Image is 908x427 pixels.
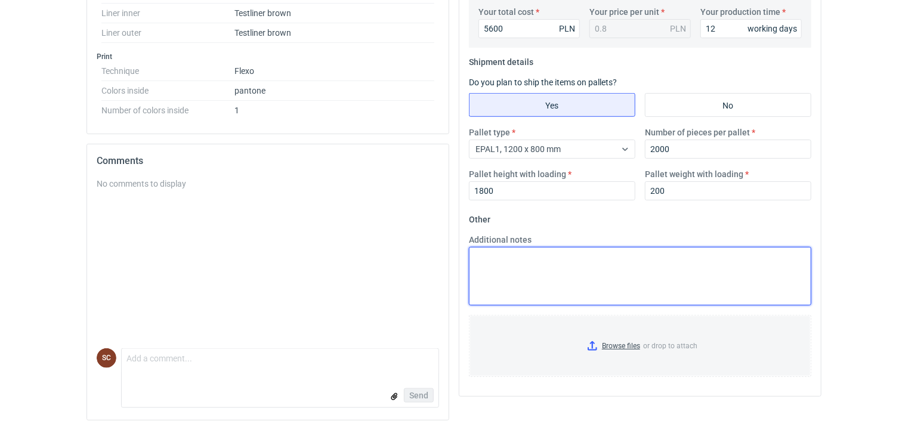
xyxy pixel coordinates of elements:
[748,23,797,35] div: working days
[234,61,434,81] dd: Flexo
[470,315,811,376] label: or drop to attach
[469,52,533,67] legend: Shipment details
[645,140,811,159] input: 0
[234,23,434,43] dd: Testliner brown
[670,23,686,35] div: PLN
[234,81,434,101] dd: pantone
[101,81,234,101] dt: Colors inside
[478,6,534,18] label: Your total cost
[234,101,434,115] dd: 1
[97,154,439,168] h2: Comments
[469,181,635,200] input: 0
[101,23,234,43] dt: Liner outer
[469,234,532,246] label: Additional notes
[101,4,234,23] dt: Liner inner
[469,93,635,117] label: Yes
[97,348,116,368] div: Sylwia Cichórz
[469,210,490,224] legend: Other
[469,126,510,138] label: Pallet type
[700,19,802,38] input: 0
[469,168,566,180] label: Pallet height with loading
[478,19,580,38] input: 0
[101,101,234,115] dt: Number of colors inside
[645,93,811,117] label: No
[234,4,434,23] dd: Testliner brown
[559,23,575,35] div: PLN
[645,126,750,138] label: Number of pieces per pallet
[101,61,234,81] dt: Technique
[700,6,780,18] label: Your production time
[469,78,617,87] label: Do you plan to ship the items on pallets?
[97,348,116,368] figcaption: SC
[404,388,434,403] button: Send
[97,52,439,61] h3: Print
[645,168,743,180] label: Pallet weight with loading
[475,144,561,154] span: EPAL1, 1200 x 800 mm
[589,6,659,18] label: Your price per unit
[97,178,439,190] div: No comments to display
[409,391,428,400] span: Send
[645,181,811,200] input: 0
